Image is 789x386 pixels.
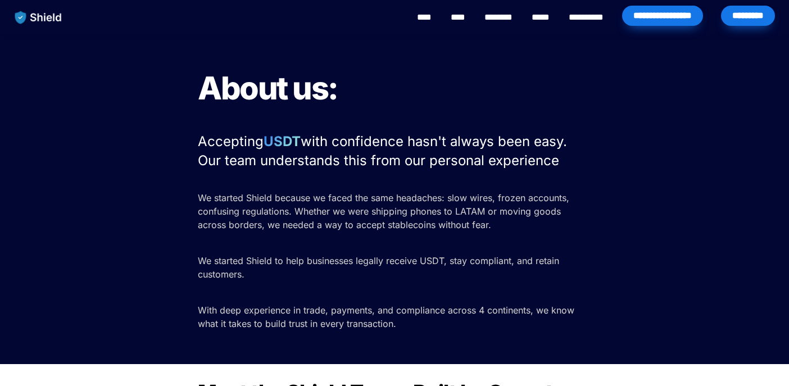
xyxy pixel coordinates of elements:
[198,69,338,107] span: About us:
[198,133,571,169] span: with confidence hasn't always been easy. Our team understands this from our personal experience
[198,305,577,329] span: With deep experience in trade, payments, and compliance across 4 continents, we know what it take...
[10,6,67,29] img: website logo
[198,255,562,280] span: We started Shield to help businesses legally receive USDT, stay compliant, and retain customers.
[264,133,301,149] strong: USDT
[198,192,572,230] span: We started Shield because we faced the same headaches: slow wires, frozen accounts, confusing reg...
[198,133,264,149] span: Accepting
